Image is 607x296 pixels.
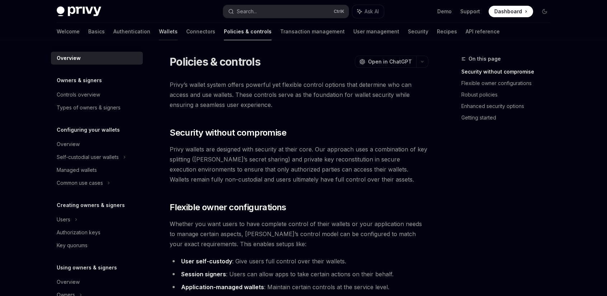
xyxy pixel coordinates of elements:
a: API reference [466,23,500,40]
a: Overview [51,52,143,65]
img: dark logo [57,6,101,17]
a: Transaction management [280,23,345,40]
a: Robust policies [461,89,556,100]
a: Getting started [461,112,556,123]
button: Ask AI [352,5,384,18]
a: Demo [437,8,452,15]
li: : Maintain certain controls at the service level. [170,282,428,292]
li: : Give users full control over their wallets. [170,256,428,266]
a: Authorization keys [51,226,143,239]
a: Wallets [159,23,178,40]
div: Overview [57,278,80,286]
a: Overview [51,138,143,151]
button: Toggle dark mode [539,6,550,17]
a: Recipes [437,23,457,40]
div: Key quorums [57,241,88,250]
span: Open in ChatGPT [368,58,412,65]
h5: Creating owners & signers [57,201,125,210]
h5: Owners & signers [57,76,102,85]
span: Privy’s wallet system offers powerful yet flexible control options that determine who can access ... [170,80,428,110]
button: Open in ChatGPT [355,56,416,68]
div: Managed wallets [57,166,97,174]
a: Overview [51,276,143,288]
a: Flexible owner configurations [461,77,556,89]
h1: Policies & controls [170,55,260,68]
span: On this page [469,55,501,63]
strong: Application-managed wallets [181,283,264,291]
div: Common use cases [57,179,103,187]
a: Welcome [57,23,80,40]
div: Authorization keys [57,228,100,237]
a: Authentication [113,23,150,40]
h5: Configuring your wallets [57,126,120,134]
li: : Users can allow apps to take certain actions on their behalf. [170,269,428,279]
a: Security [408,23,428,40]
strong: User self-custody [181,258,232,265]
button: Search...CtrlK [223,5,349,18]
span: Whether you want users to have complete control of their wallets or your application needs to man... [170,219,428,249]
div: Search... [237,7,257,16]
div: Self-custodial user wallets [57,153,119,161]
a: Support [460,8,480,15]
a: Connectors [186,23,215,40]
a: Key quorums [51,239,143,252]
span: Privy wallets are designed with security at their core. Our approach uses a combination of key sp... [170,144,428,184]
span: Dashboard [494,8,522,15]
a: Enhanced security options [461,100,556,112]
a: Controls overview [51,88,143,101]
div: Types of owners & signers [57,103,121,112]
a: Policies & controls [224,23,272,40]
a: Basics [88,23,105,40]
a: Types of owners & signers [51,101,143,114]
span: Security without compromise [170,127,286,138]
a: Dashboard [489,6,533,17]
a: Security without compromise [461,66,556,77]
h5: Using owners & signers [57,263,117,272]
span: Ask AI [364,8,379,15]
div: Overview [57,140,80,149]
strong: Session signers [181,271,226,278]
span: Ctrl K [334,9,344,14]
a: User management [353,23,399,40]
div: Overview [57,54,81,62]
div: Users [57,215,70,224]
span: Flexible owner configurations [170,202,286,213]
a: Managed wallets [51,164,143,177]
div: Controls overview [57,90,100,99]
